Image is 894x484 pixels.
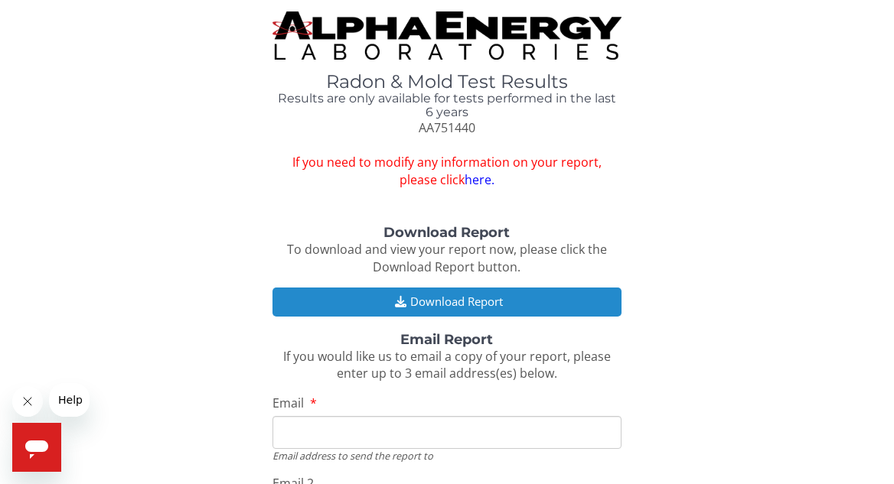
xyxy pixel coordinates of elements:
a: here. [465,171,494,188]
span: Email [272,395,304,411]
img: TightCrop.jpg [272,11,621,60]
span: If you would like us to email a copy of your report, please enter up to 3 email address(es) below. [283,348,611,382]
iframe: Close message [12,386,43,417]
span: AA751440 [419,119,475,136]
span: If you need to modify any information on your report, please click [272,154,621,189]
strong: Download Report [383,224,510,241]
strong: Email Report [400,331,493,348]
span: To download and view your report now, please click the Download Report button. [287,241,607,275]
div: Email address to send the report to [272,449,621,463]
button: Download Report [272,287,621,316]
h4: Results are only available for tests performed in the last 6 years [272,92,621,119]
iframe: Button to launch messaging window [12,423,61,472]
h1: Radon & Mold Test Results [272,72,621,92]
iframe: Message from company [49,383,90,417]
